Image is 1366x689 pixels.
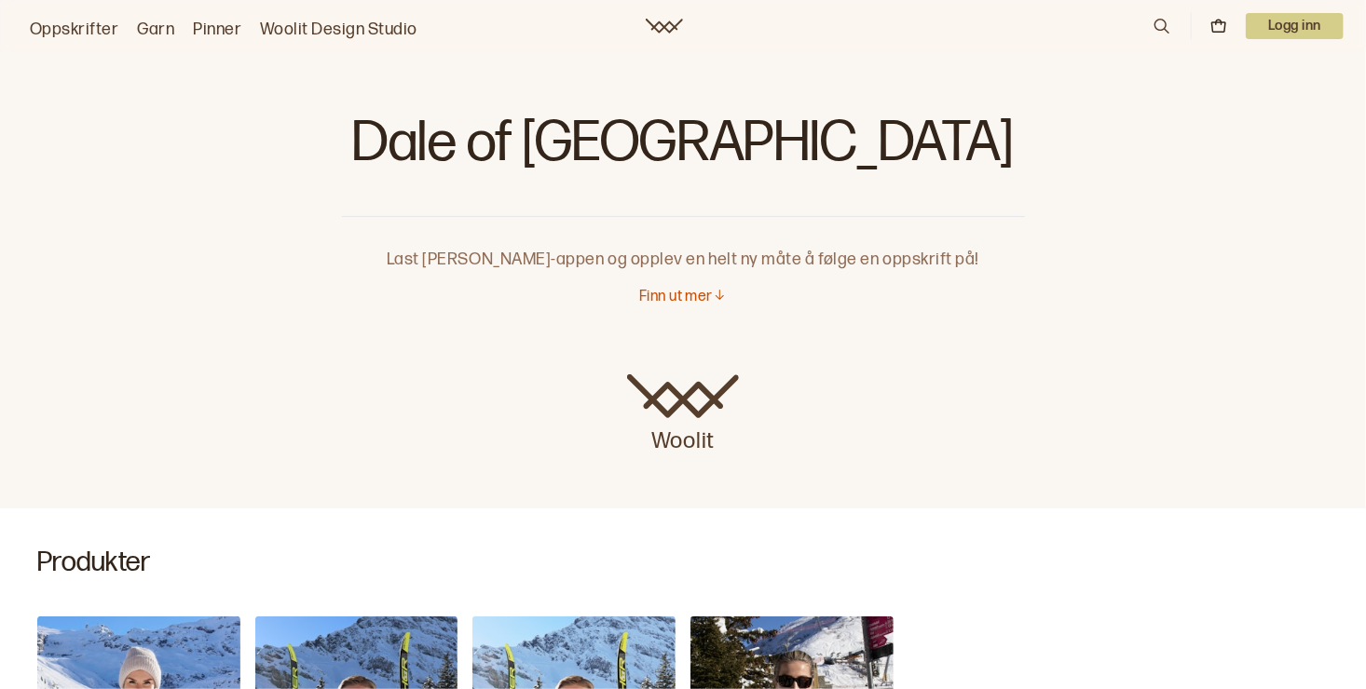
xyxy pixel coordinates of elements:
[639,288,727,307] button: Finn ut mer
[342,112,1025,186] h1: Dale of [GEOGRAPHIC_DATA]
[627,374,739,456] a: Woolit
[260,17,417,43] a: Woolit Design Studio
[1246,13,1344,39] button: User dropdown
[193,17,241,43] a: Pinner
[639,288,713,307] p: Finn ut mer
[627,374,739,419] img: Woolit
[30,17,118,43] a: Oppskrifter
[627,419,739,456] p: Woolit
[1246,13,1344,39] p: Logg inn
[342,217,1025,273] p: Last [PERSON_NAME]-appen og opplev en helt ny måte å følge en oppskrift på!
[646,19,683,34] a: Woolit
[137,17,174,43] a: Garn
